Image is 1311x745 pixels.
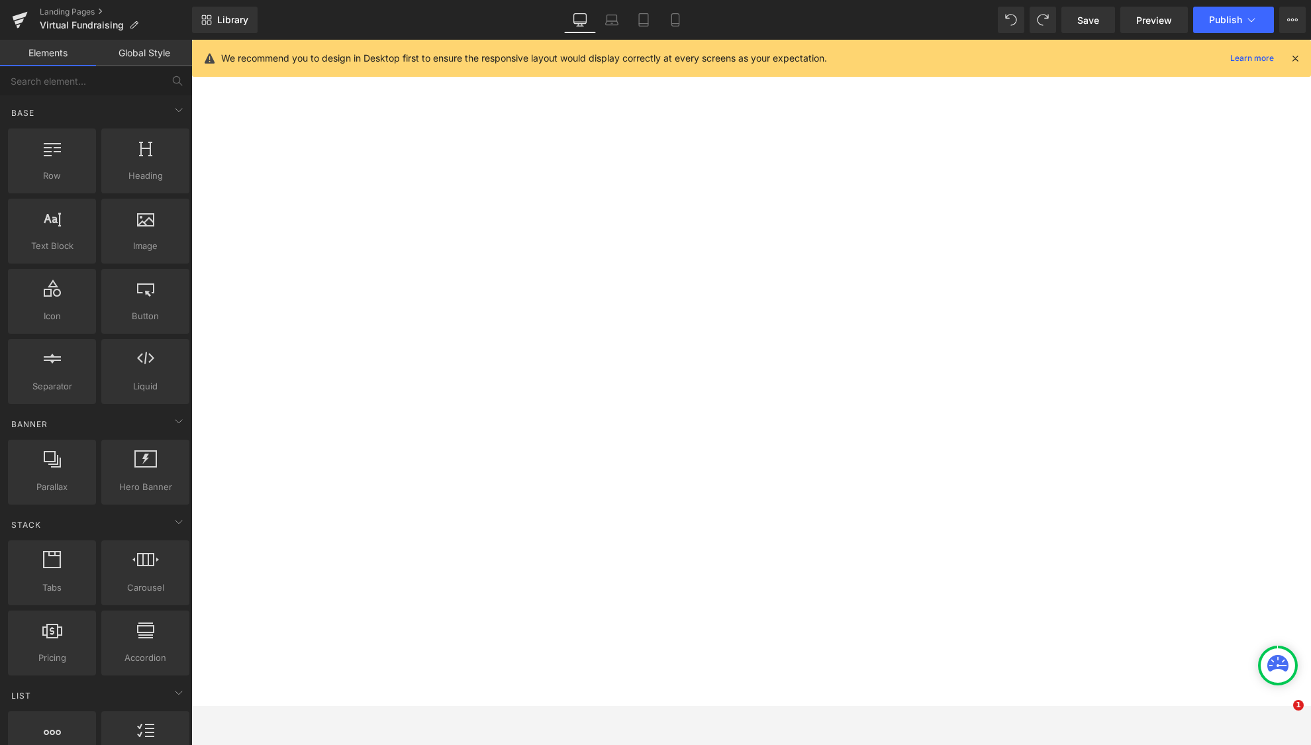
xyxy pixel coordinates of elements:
a: Learn more [1225,50,1279,66]
span: Virtual Fundraising [40,20,124,30]
a: Mobile [659,7,691,33]
iframe: Intercom live chat [1266,700,1298,732]
a: Preview [1120,7,1188,33]
span: Carousel [105,581,185,595]
span: Heading [105,169,185,183]
span: Row [12,169,92,183]
span: List [10,689,32,702]
span: Banner [10,418,49,430]
button: More [1279,7,1306,33]
a: Laptop [596,7,628,33]
span: Parallax [12,480,92,494]
span: Image [105,239,185,253]
span: Stack [10,519,42,531]
span: Liquid [105,379,185,393]
button: Redo [1030,7,1056,33]
span: Save [1077,13,1099,27]
span: Button [105,309,185,323]
span: Base [10,107,36,119]
span: 1 [1293,700,1304,711]
a: New Library [192,7,258,33]
span: Library [217,14,248,26]
span: Text Block [12,239,92,253]
span: Hero Banner [105,480,185,494]
span: Accordion [105,651,185,665]
button: Undo [998,7,1024,33]
span: Separator [12,379,92,393]
a: Global Style [96,40,192,66]
span: Pricing [12,651,92,665]
span: Icon [12,309,92,323]
p: We recommend you to design in Desktop first to ensure the responsive layout would display correct... [221,51,827,66]
a: Landing Pages [40,7,192,17]
a: Desktop [564,7,596,33]
span: Tabs [12,581,92,595]
button: Publish [1193,7,1274,33]
span: Preview [1136,13,1172,27]
a: Tablet [628,7,659,33]
span: Publish [1209,15,1242,25]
